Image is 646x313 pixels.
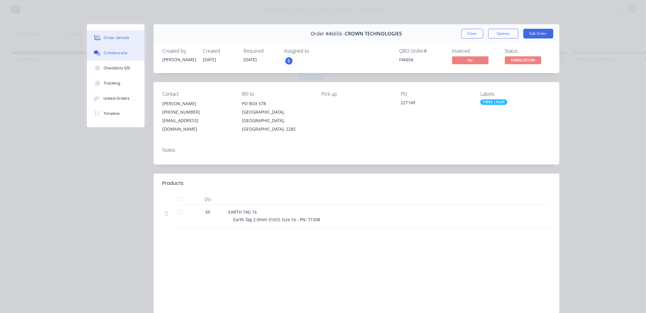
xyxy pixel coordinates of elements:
[234,217,320,222] span: Earth Tag 2.0mm 316SS Size 16 - PN: 71508
[163,147,550,153] div: Notes
[203,57,217,62] span: [DATE]
[488,29,518,38] button: Options
[87,106,144,121] button: Timeline
[104,96,130,101] div: Linked Orders
[242,99,312,108] div: PO BOX 578
[87,76,144,91] button: Tracking
[461,29,483,38] button: Close
[206,209,210,215] span: 50
[87,91,144,106] button: Linked Orders
[203,48,237,54] div: Created
[104,35,129,41] div: Order details
[104,81,120,86] div: Tracking
[163,48,196,54] div: Created by
[284,56,293,65] button: S
[452,56,489,64] span: No
[244,48,277,54] div: Required
[104,111,120,116] div: Timeline
[242,99,312,133] div: PO BOX 578[GEOGRAPHIC_DATA], [GEOGRAPHIC_DATA], [GEOGRAPHIC_DATA], 2285
[163,180,184,187] div: Products
[523,29,553,38] button: Edit Order
[401,91,471,97] div: PO
[87,61,144,76] button: Checklists 0/0
[401,99,471,108] div: 227149
[505,56,541,65] button: FABRICATION
[505,56,541,64] span: FABRICATION
[505,48,550,54] div: Status
[163,91,232,97] div: Contact
[284,48,345,54] div: Assigned to
[229,209,257,215] span: EARTH TAG 16
[480,91,550,97] div: Labels
[163,56,196,63] div: [PERSON_NAME]
[242,108,312,133] div: [GEOGRAPHIC_DATA], [GEOGRAPHIC_DATA], [GEOGRAPHIC_DATA], 2285
[163,108,232,116] div: [PHONE_NUMBER]
[244,57,257,62] span: [DATE]
[163,116,232,133] div: [EMAIL_ADDRESS][DOMAIN_NAME]
[104,65,130,71] div: Checklists 0/0
[190,193,226,205] div: Qty
[242,91,312,97] div: Bill to
[480,99,507,105] div: FIBRE LASER
[345,31,402,37] span: CROWN TECHNOLOGIES
[163,99,232,133] div: [PERSON_NAME][PHONE_NUMBER][EMAIL_ADDRESS][DOMAIN_NAME]
[87,30,144,45] button: Order details
[399,56,445,63] div: F46656
[321,91,391,97] div: Pick up
[163,99,232,108] div: [PERSON_NAME]
[452,48,498,54] div: Invoiced
[311,31,345,37] span: Order #46656 -
[399,48,445,54] div: QBO Order #
[87,45,144,61] button: Collaborate
[104,50,128,56] div: Collaborate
